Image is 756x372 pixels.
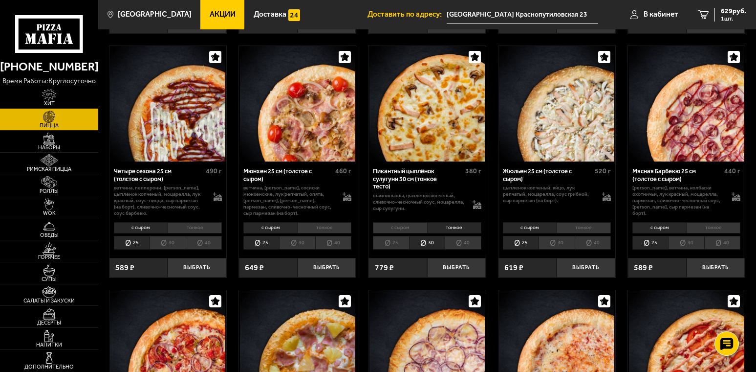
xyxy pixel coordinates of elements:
[369,46,485,162] img: Пикантный цыплёнок сулугуни 30 см (тонкое тесто)
[575,236,611,250] li: 40
[704,236,740,250] li: 40
[503,185,594,204] p: цыпленок копченый, яйцо, лук репчатый, моцарелла, соус грибной, сыр пармезан (на борт).
[114,167,203,183] div: Четыре сезона 25 см (толстое с сыром)
[632,167,722,183] div: Мясная Барбекю 25 см (толстое с сыром)
[427,222,481,233] li: тонкое
[427,258,486,277] button: Выбрать
[335,167,351,175] span: 460 г
[114,236,150,250] li: 25
[254,11,286,18] span: Доставка
[168,222,222,233] li: тонкое
[557,258,615,277] button: Выбрать
[243,222,297,233] li: с сыром
[109,46,226,162] a: Четыре сезона 25 см (толстое с сыром)
[373,193,464,212] p: шампиньоны, цыпленок копченый, сливочно-чесночный соус, моцарелла, сыр сулугуни.
[498,46,615,162] a: Жюльен 25 см (толстое с сыром)
[595,167,611,175] span: 520 г
[721,8,746,15] span: 629 руб.
[503,167,592,183] div: Жюльен 25 см (толстое с сыром)
[686,222,740,233] li: тонкое
[632,222,686,233] li: с сыром
[245,264,264,272] span: 649 ₽
[375,264,394,272] span: 779 ₽
[115,264,134,272] span: 589 ₽
[634,264,653,272] span: 589 ₽
[687,258,745,277] button: Выбрать
[629,46,744,162] img: Мясная Барбекю 25 см (толстое с сыром)
[298,258,356,277] button: Выбрать
[409,236,445,250] li: 30
[557,222,611,233] li: тонкое
[114,185,205,216] p: ветчина, пепперони, [PERSON_NAME], цыпленок копченый, моцарелла, лук красный, соус-пицца, сыр пар...
[628,46,745,162] a: Мясная Барбекю 25 см (толстое с сыром)
[724,167,740,175] span: 440 г
[243,236,279,250] li: 25
[239,46,356,162] a: Мюнхен 25 см (толстое с сыром)
[721,16,746,22] span: 1 шт.
[240,46,355,162] img: Мюнхен 25 см (толстое с сыром)
[503,222,557,233] li: с сыром
[210,11,236,18] span: Акции
[632,185,724,216] p: [PERSON_NAME], ветчина, колбаски охотничьи, лук красный, моцарелла, пармезан, сливочно-чесночный ...
[206,167,222,175] span: 490 г
[668,236,704,250] li: 30
[445,236,481,250] li: 40
[503,236,539,250] li: 25
[447,6,598,24] span: Санкт-Петербург Краснопутиловская 23
[367,11,447,18] span: Доставить по адресу:
[373,222,427,233] li: с сыром
[297,222,351,233] li: тонкое
[632,236,668,250] li: 25
[288,9,300,21] img: 15daf4d41897b9f0e9f617042186c801.svg
[243,185,335,216] p: ветчина, [PERSON_NAME], сосиски мюнхенские, лук репчатый, опята, [PERSON_NAME], [PERSON_NAME], па...
[447,6,598,24] input: Ваш адрес доставки
[368,46,485,162] a: Пикантный цыплёнок сулугуни 30 см (тонкое тесто)
[186,236,222,250] li: 40
[644,11,678,18] span: В кабинет
[114,222,168,233] li: с сыром
[373,167,462,190] div: Пикантный цыплёнок сулугуни 30 см (тонкое тесто)
[315,236,351,250] li: 40
[373,236,409,250] li: 25
[118,11,192,18] span: [GEOGRAPHIC_DATA]
[110,46,225,162] img: Четыре сезона 25 см (толстое с сыром)
[539,236,574,250] li: 30
[168,258,226,277] button: Выбрать
[504,264,523,272] span: 619 ₽
[279,236,315,250] li: 30
[150,236,185,250] li: 30
[243,167,333,183] div: Мюнхен 25 см (толстое с сыром)
[465,167,481,175] span: 380 г
[499,46,614,162] img: Жюльен 25 см (толстое с сыром)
